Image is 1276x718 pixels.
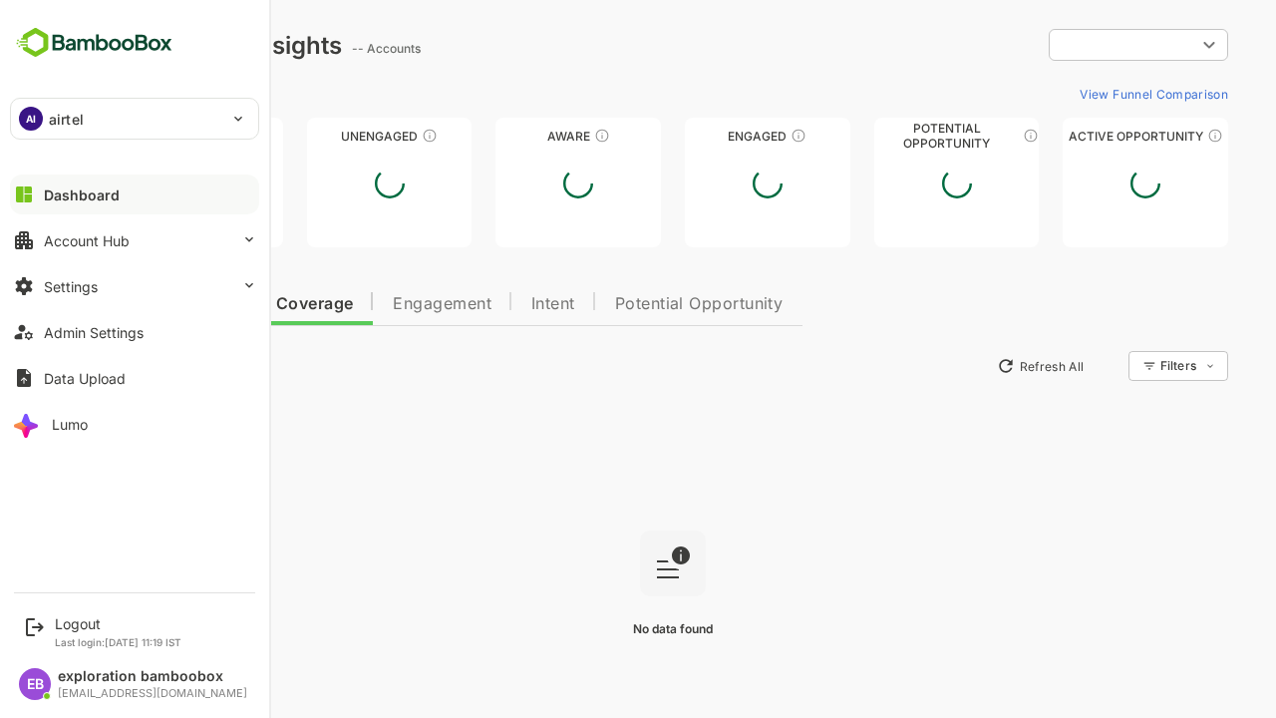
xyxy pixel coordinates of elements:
[11,99,258,139] div: AIairtel
[615,129,781,144] div: Engaged
[44,278,98,295] div: Settings
[804,129,970,144] div: Potential Opportunity
[58,668,247,685] div: exploration bamboobox
[10,358,259,398] button: Data Upload
[44,186,120,203] div: Dashboard
[68,296,283,312] span: Data Quality and Coverage
[55,615,181,632] div: Logout
[48,348,193,384] button: New Insights
[1137,128,1153,144] div: These accounts have open opportunities which might be at any of the Sales Stages
[44,370,126,387] div: Data Upload
[19,668,51,700] div: EB
[52,416,88,433] div: Lumo
[10,404,259,444] button: Lumo
[426,129,591,144] div: Aware
[48,31,272,60] div: Dashboard Insights
[44,324,144,341] div: Admin Settings
[1089,348,1158,384] div: Filters
[10,24,178,62] img: BambooboxFullLogoMark.5f36c76dfaba33ec1ec1367b70bb1252.svg
[721,128,737,144] div: These accounts are warm, further nurturing would qualify them to MQAs
[524,128,540,144] div: These accounts have just entered the buying cycle and need further nurturing
[1091,358,1126,373] div: Filters
[918,350,1023,382] button: Refresh All
[993,129,1158,144] div: Active Opportunity
[237,129,403,144] div: Unengaged
[55,636,181,648] p: Last login: [DATE] 11:19 IST
[1002,78,1158,110] button: View Funnel Comparison
[58,687,247,700] div: [EMAIL_ADDRESS][DOMAIN_NAME]
[352,128,368,144] div: These accounts have not shown enough engagement and need nurturing
[162,128,178,144] div: These accounts have not been engaged with for a defined time period
[49,109,84,130] p: airtel
[19,107,43,131] div: AI
[545,296,714,312] span: Potential Opportunity
[44,232,130,249] div: Account Hub
[10,266,259,306] button: Settings
[48,129,213,144] div: Unreached
[323,296,422,312] span: Engagement
[282,41,357,56] ag: -- Accounts
[10,312,259,352] button: Admin Settings
[563,621,643,636] span: No data found
[10,220,259,260] button: Account Hub
[953,128,969,144] div: These accounts are MQAs and can be passed on to Inside Sales
[979,27,1158,63] div: ​
[462,296,505,312] span: Intent
[10,175,259,214] button: Dashboard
